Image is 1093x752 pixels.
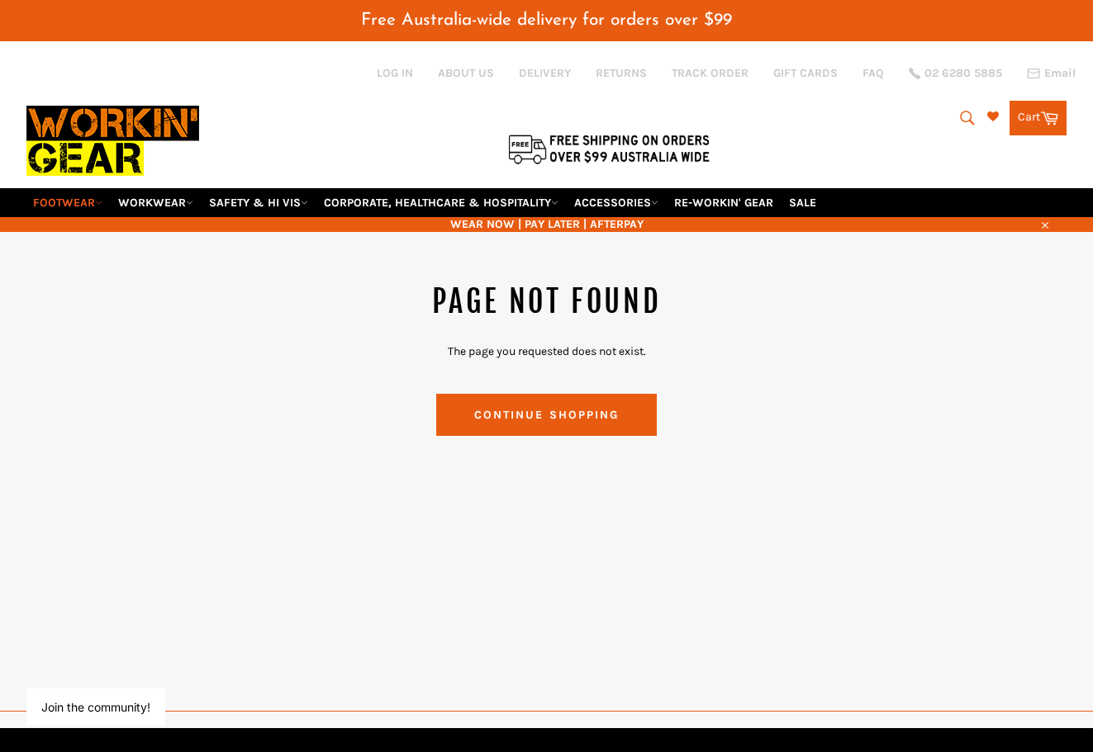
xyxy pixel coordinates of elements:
span: Free Australia-wide delivery for orders over $99 [361,12,732,29]
a: RE-WORKIN' GEAR [668,188,780,217]
h1: Page Not Found [26,281,1067,323]
a: SALE [782,188,823,217]
a: GIFT CARDS [773,65,838,81]
img: Workin Gear leaders in Workwear, Safety Boots, PPE, Uniforms. Australia's No.1 in Workwear [26,94,199,187]
a: WORKWEAR [112,188,200,217]
span: WEAR NOW | PAY LATER | AFTERPAY [26,216,1067,232]
a: RETURNS [596,65,647,81]
a: TRACK ORDER [672,65,748,81]
a: Cart [1010,101,1067,135]
a: ABOUT US [438,65,494,81]
a: Continue shopping [436,394,658,436]
a: DELIVERY [519,65,571,81]
a: ACCESSORIES [568,188,665,217]
p: The page you requested does not exist. [26,343,1067,359]
a: 02 6280 5885 [909,68,1002,79]
a: Log in [377,66,413,80]
a: Email [1027,67,1076,80]
button: Join the community! [41,700,150,714]
a: FOOTWEAR [26,188,109,217]
a: FAQ [863,65,884,81]
span: 02 6280 5885 [924,68,1002,79]
a: CORPORATE, HEALTHCARE & HOSPITALITY [317,188,565,217]
a: SAFETY & HI VIS [202,188,315,217]
span: Email [1044,68,1076,79]
img: Flat $9.95 shipping Australia wide [506,131,712,166]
